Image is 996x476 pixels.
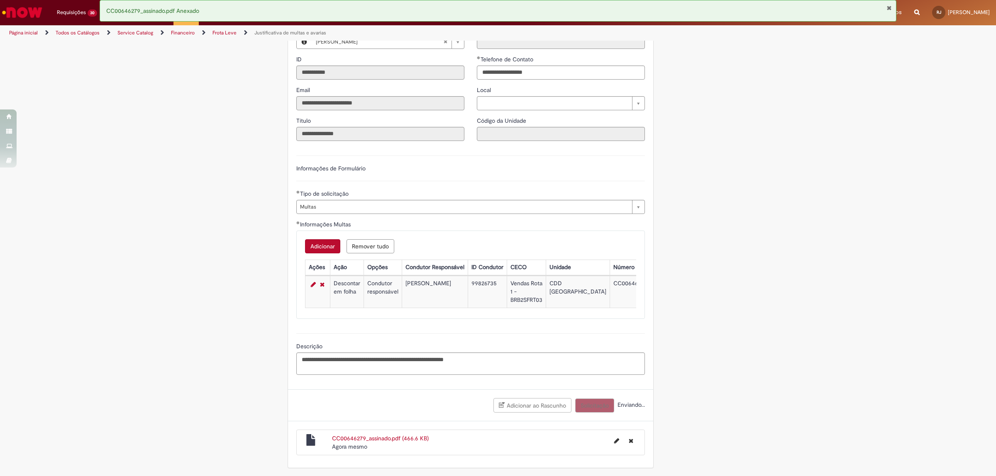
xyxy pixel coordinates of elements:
a: Todos os Catálogos [56,29,100,36]
th: ID Condutor [468,260,507,275]
span: Somente leitura - Título [296,117,312,124]
span: Somente leitura - Código da Unidade [477,117,528,124]
a: Justificativa de multas e avarias [254,29,326,36]
ul: Trilhas de página [6,25,658,41]
span: [PERSON_NAME] [948,9,990,16]
label: Somente leitura - Título [296,117,312,125]
a: Financeiro [171,29,195,36]
img: ServiceNow [1,4,44,21]
span: Descrição [296,342,324,350]
td: Descontar em folha [330,276,364,308]
input: Email [296,96,464,110]
time: 28/08/2025 09:54:13 [332,443,367,450]
span: Obrigatório Preenchido [296,190,300,194]
span: RJ [937,10,941,15]
button: Editar nome de arquivo CC00646279_assinado.pdf [609,434,624,447]
th: CECO [507,260,546,275]
span: Tipo de solicitação [300,190,350,197]
button: Favorecido, Visualizar este registro Ryan Jacinto [297,35,312,49]
span: Somente leitura - ID [296,56,303,63]
td: [PERSON_NAME] [402,276,468,308]
a: Service Catalog [117,29,153,36]
a: CC00646279_assinado.pdf (466.6 KB) [332,435,429,442]
th: Unidade [546,260,610,275]
a: Frota Leve [212,29,237,36]
label: Somente leitura - ID [296,55,303,63]
td: Condutor responsável [364,276,402,308]
span: Agora mesmo [332,443,367,450]
textarea: Descrição [296,352,645,375]
input: Telefone de Contato [477,66,645,80]
th: Número do AIT [610,260,656,275]
th: Ação [330,260,364,275]
th: Condutor Responsável [402,260,468,275]
label: Somente leitura - Código da Unidade [477,117,528,125]
input: Departamento [477,35,645,49]
button: Fechar Notificação [886,5,892,11]
th: Ações [305,260,330,275]
a: Limpar campo Local [477,96,645,110]
a: Remover linha 1 [318,279,327,289]
span: Multas [300,200,628,214]
span: Enviando... [616,401,645,408]
input: Código da Unidade [477,127,645,141]
span: CC00646279_assinado.pdf Anexado [106,7,199,15]
input: Título [296,127,464,141]
input: ID [296,66,464,80]
td: Vendas Rota 1 - BRB2SFRT03 [507,276,546,308]
span: Informações Multas [300,221,352,228]
button: Remover todas as linhas de Informações Multas [347,239,394,253]
th: Opções [364,260,402,275]
span: Telefone de Contato [481,56,535,63]
td: 99826735 [468,276,507,308]
button: Excluir CC00646279_assinado.pdf [624,434,638,447]
span: Requisições [57,8,86,17]
abbr: Limpar campo Favorecido [439,35,452,49]
span: Obrigatório Preenchido [296,221,300,224]
a: Página inicial [9,29,38,36]
a: Editar Linha 1 [309,279,318,289]
label: Informações de Formulário [296,165,366,172]
span: 30 [88,10,97,17]
span: Obrigatório Preenchido [477,56,481,59]
td: CC00646279 [610,276,656,308]
span: Local [477,86,493,94]
label: Somente leitura - Email [296,86,312,94]
td: CDD [GEOGRAPHIC_DATA] [546,276,610,308]
button: Adicionar uma linha para Informações Multas [305,239,340,253]
a: [PERSON_NAME]Limpar campo Favorecido [312,35,464,49]
span: [PERSON_NAME] [316,35,443,49]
